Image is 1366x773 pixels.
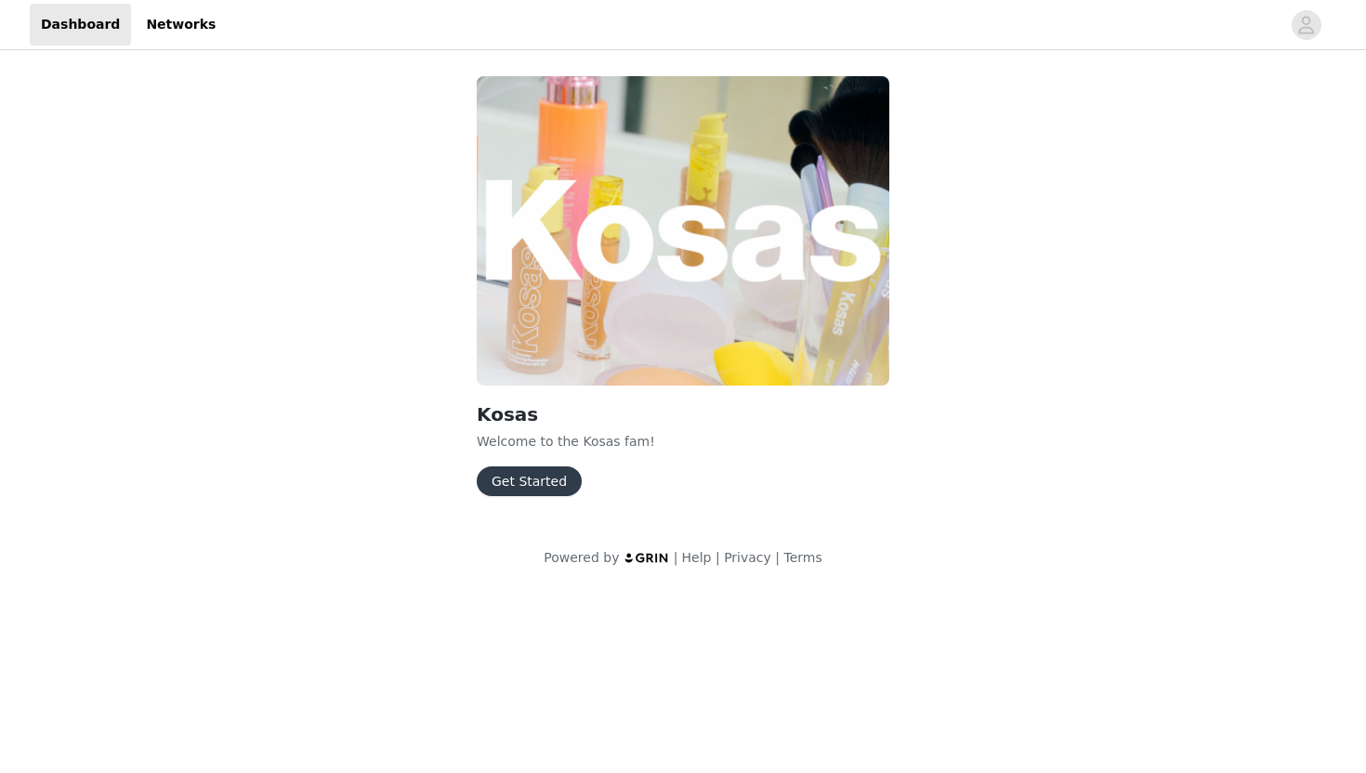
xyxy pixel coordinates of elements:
span: | [716,550,720,565]
a: Terms [783,550,821,565]
div: avatar [1297,10,1315,40]
a: Help [682,550,712,565]
img: Kosas [477,76,889,386]
a: Networks [135,4,227,46]
img: logo [624,552,670,564]
a: Privacy [724,550,771,565]
a: Dashboard [30,4,131,46]
p: Welcome to the Kosas fam! [477,432,889,452]
h2: Kosas [477,400,889,428]
span: Powered by [544,550,619,565]
span: | [775,550,780,565]
button: Get Started [477,466,582,496]
span: | [674,550,678,565]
